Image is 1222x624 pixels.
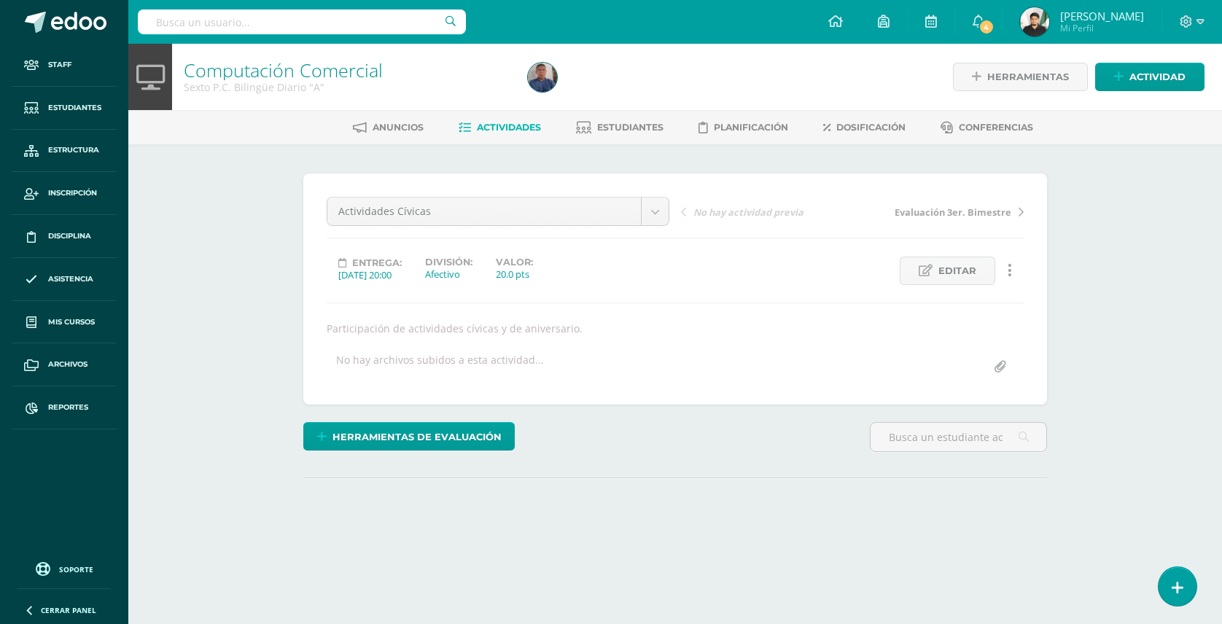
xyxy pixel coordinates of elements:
[459,116,541,139] a: Actividades
[12,386,117,429] a: Reportes
[48,102,101,114] span: Estudiantes
[953,63,1088,91] a: Herramientas
[59,564,93,574] span: Soporte
[12,44,117,87] a: Staff
[425,268,472,281] div: Afectivo
[1020,7,1049,36] img: 333b0b311e30b8d47132d334b2cfd205.png
[303,422,515,451] a: Herramientas de evaluación
[496,257,533,268] label: Valor:
[1060,22,1144,34] span: Mi Perfil
[327,198,669,225] a: Actividades Cívicas
[12,130,117,173] a: Estructura
[823,116,906,139] a: Dosificación
[338,198,630,225] span: Actividades Cívicas
[836,122,906,133] span: Dosificación
[41,605,96,615] span: Cerrar panel
[12,215,117,258] a: Disciplina
[48,187,97,199] span: Inscripción
[12,87,117,130] a: Estudiantes
[938,257,976,284] span: Editar
[12,172,117,215] a: Inscripción
[528,63,557,92] img: bb949fdd99e52d7624b17bc351ad1e32.png
[321,321,1030,335] div: Participación de actividades cívicas y de aniversario.
[12,301,117,344] a: Mis cursos
[48,144,99,156] span: Estructura
[1129,63,1186,90] span: Actividad
[941,116,1033,139] a: Conferencias
[576,116,663,139] a: Estudiantes
[714,122,788,133] span: Planificación
[987,63,1069,90] span: Herramientas
[978,19,995,35] span: 4
[425,257,472,268] label: División:
[496,268,533,281] div: 20.0 pts
[477,122,541,133] span: Actividades
[597,122,663,133] span: Estudiantes
[895,206,1011,219] span: Evaluación 3er. Bimestre
[1060,9,1144,23] span: [PERSON_NAME]
[332,424,502,451] span: Herramientas de evaluación
[353,116,424,139] a: Anuncios
[48,230,91,242] span: Disciplina
[17,558,111,578] a: Soporte
[338,268,402,281] div: [DATE] 20:00
[184,80,510,94] div: Sexto P.C. Bilingüe Diario 'A'
[48,359,87,370] span: Archivos
[336,353,544,381] div: No hay archivos subidos a esta actividad...
[48,273,93,285] span: Asistencia
[352,257,402,268] span: Entrega:
[373,122,424,133] span: Anuncios
[12,343,117,386] a: Archivos
[852,204,1024,219] a: Evaluación 3er. Bimestre
[1095,63,1205,91] a: Actividad
[693,206,803,219] span: No hay actividad previa
[871,423,1046,451] input: Busca un estudiante aquí...
[698,116,788,139] a: Planificación
[48,402,88,413] span: Reportes
[12,258,117,301] a: Asistencia
[959,122,1033,133] span: Conferencias
[138,9,466,34] input: Busca un usuario...
[48,316,95,328] span: Mis cursos
[184,60,510,80] h1: Computación Comercial
[48,59,71,71] span: Staff
[184,58,383,82] a: Computación Comercial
